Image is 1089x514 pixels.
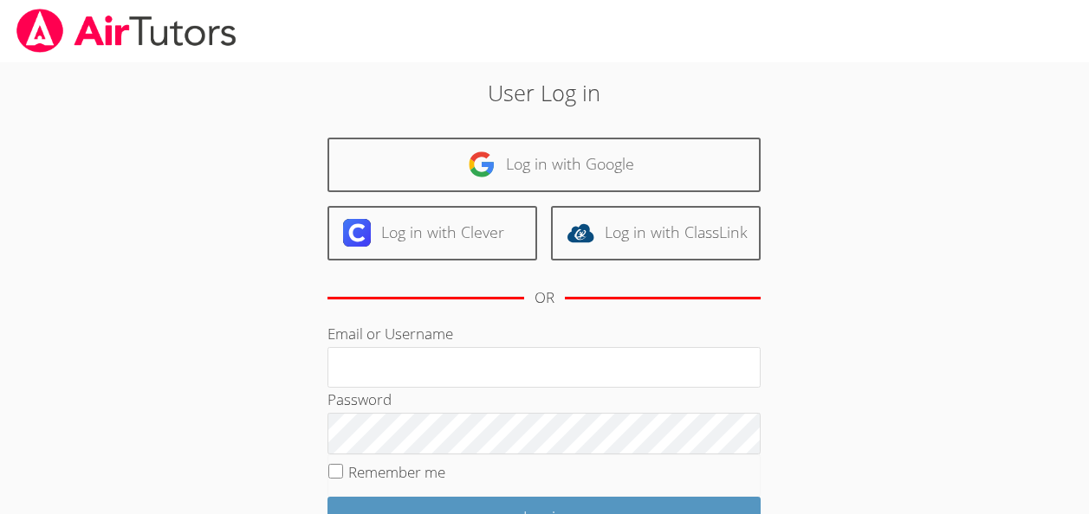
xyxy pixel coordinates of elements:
[535,286,554,311] div: OR
[327,206,537,260] a: Log in with Clever
[567,219,594,247] img: classlink-logo-d6bb404cc1216ec64c9a2012d9dc4662098be43eaf13dc465df04b49fa7ab582.svg
[551,206,761,260] a: Log in with ClassLink
[327,324,453,344] label: Email or Username
[468,151,496,178] img: google-logo-50288ca7cdecda66e5e0955fdab243c47b7ad437acaf1139b6f446037453330a.svg
[343,219,371,247] img: clever-logo-6eab21bc6e7a338710f1a6ff85c0baf02591cd810cc4098c63d3a4b26e2feb20.svg
[250,76,839,109] h2: User Log in
[15,9,238,53] img: airtutors_banner-c4298cdbf04f3fff15de1276eac7730deb9818008684d7c2e4769d2f7ddbe033.png
[327,389,392,409] label: Password
[348,462,445,482] label: Remember me
[327,138,761,192] a: Log in with Google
